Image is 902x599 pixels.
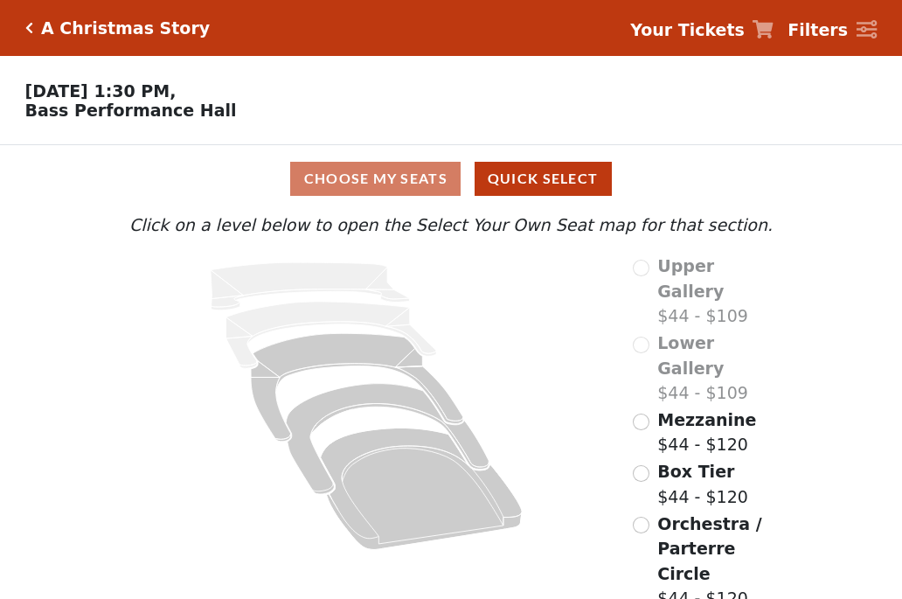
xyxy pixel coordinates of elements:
label: $44 - $109 [657,254,777,329]
button: Quick Select [475,162,612,196]
span: Lower Gallery [657,333,724,378]
span: Mezzanine [657,410,756,429]
strong: Filters [788,20,848,39]
h5: A Christmas Story [41,18,210,38]
path: Upper Gallery - Seats Available: 0 [211,262,410,310]
p: Click on a level below to open the Select Your Own Seat map for that section. [125,212,777,238]
a: Filters [788,17,877,43]
label: $44 - $120 [657,407,756,457]
a: Click here to go back to filters [25,22,33,34]
span: Box Tier [657,462,734,481]
path: Orchestra / Parterre Circle - Seats Available: 120 [321,428,523,550]
span: Orchestra / Parterre Circle [657,514,761,583]
a: Your Tickets [630,17,774,43]
strong: Your Tickets [630,20,745,39]
label: $44 - $120 [657,459,748,509]
span: Upper Gallery [657,256,724,301]
path: Lower Gallery - Seats Available: 0 [226,302,437,368]
label: $44 - $109 [657,331,777,406]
